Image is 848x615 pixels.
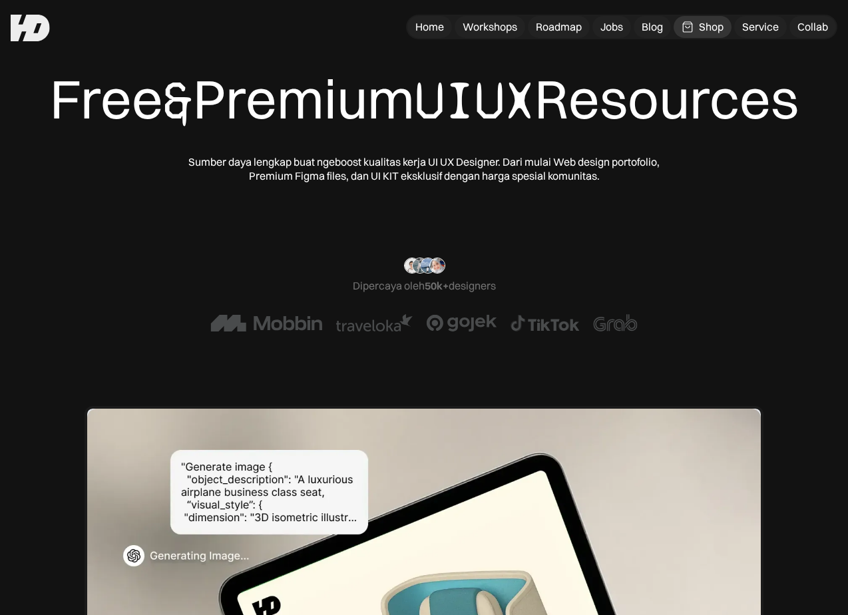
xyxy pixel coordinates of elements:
div: Home [415,20,444,34]
a: Service [734,16,787,38]
a: Blog [634,16,671,38]
a: Collab [789,16,836,38]
div: Roadmap [536,20,582,34]
div: Free Premium Resources [50,67,799,134]
span: 50k+ [425,279,449,292]
div: Jobs [600,20,623,34]
a: Home [407,16,452,38]
span: & [163,68,193,134]
div: Workshops [463,20,517,34]
a: Jobs [592,16,631,38]
div: Service [742,20,779,34]
span: UIUX [415,68,534,134]
div: Blog [642,20,663,34]
a: Roadmap [528,16,590,38]
div: Collab [797,20,828,34]
div: Sumber daya lengkap buat ngeboost kualitas kerja UI UX Designer. Dari mulai Web design portofolio... [184,155,664,183]
a: Shop [674,16,732,38]
div: Shop [699,20,724,34]
div: Dipercaya oleh designers [353,279,496,293]
a: Workshops [455,16,525,38]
